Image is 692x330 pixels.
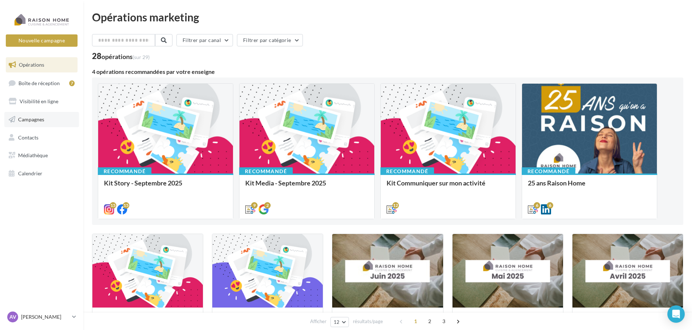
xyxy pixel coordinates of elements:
[20,98,58,104] span: Visibilité en ligne
[237,34,303,46] button: Filtrer par catégorie
[353,318,383,325] span: résultats/page
[424,316,435,327] span: 2
[176,34,233,46] button: Filtrer par canal
[6,34,78,47] button: Nouvelle campagne
[334,319,340,325] span: 12
[528,179,651,194] div: 25 ans Raison Home
[330,317,349,327] button: 12
[392,202,399,209] div: 12
[98,167,151,175] div: Recommandé
[251,202,258,209] div: 9
[123,202,129,209] div: 15
[4,130,79,145] a: Contacts
[4,148,79,163] a: Médiathèque
[4,75,79,91] a: Boîte de réception7
[104,179,227,194] div: Kit Story - Septembre 2025
[4,94,79,109] a: Visibilité en ligne
[387,179,510,194] div: Kit Communiquer sur mon activité
[21,313,69,321] p: [PERSON_NAME]
[101,53,150,60] div: opérations
[534,202,540,209] div: 6
[133,54,150,60] span: (sur 29)
[92,52,150,60] div: 28
[410,316,421,327] span: 1
[69,80,75,86] div: 7
[9,313,16,321] span: AV
[4,57,79,72] a: Opérations
[310,318,326,325] span: Afficher
[6,310,78,324] a: AV [PERSON_NAME]
[92,69,683,75] div: 4 opérations recommandées par votre enseigne
[4,166,79,181] a: Calendrier
[18,80,60,86] span: Boîte de réception
[264,202,271,209] div: 2
[667,305,685,323] div: Open Intercom Messenger
[438,316,450,327] span: 3
[110,202,116,209] div: 15
[547,202,553,209] div: 6
[18,116,44,122] span: Campagnes
[239,167,293,175] div: Recommandé
[19,62,44,68] span: Opérations
[522,167,575,175] div: Recommandé
[92,12,683,22] div: Opérations marketing
[18,170,42,176] span: Calendrier
[245,179,368,194] div: Kit Media - Septembre 2025
[18,152,48,158] span: Médiathèque
[380,167,434,175] div: Recommandé
[4,112,79,127] a: Campagnes
[18,134,38,140] span: Contacts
